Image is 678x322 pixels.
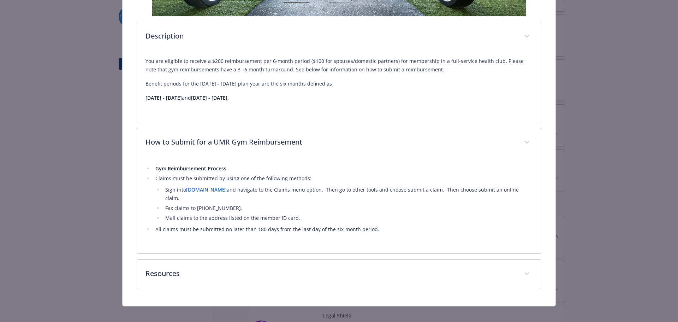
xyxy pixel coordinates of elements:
[137,22,541,51] div: Description
[145,94,182,101] strong: [DATE] - [DATE]
[191,94,229,101] strong: [DATE] - [DATE].
[145,268,516,279] p: Resources
[137,128,541,157] div: How to Submit for a UMR Gym Reimbursement
[155,165,226,172] strong: Gym Reimbursement Process
[145,94,533,102] p: and
[163,204,533,212] li: Fax claims to [PHONE_NUMBER].
[163,186,533,203] li: Sign into and navigate to the Claims menu option. Then go to other tools and choose submit a clai...
[186,186,227,193] a: [DOMAIN_NAME]
[137,157,541,253] div: How to Submit for a UMR Gym Reimbursement
[137,260,541,289] div: Resources
[145,31,516,41] p: Description
[153,225,533,234] li: All claims must be submitted no later than 180 days from the last day of the six-month period.
[145,80,533,88] p: Benefit periods for the [DATE] - [DATE] plan year are the six months defined as
[163,214,533,222] li: Mail claims to the address listed on the member ID card.
[145,57,533,74] p: You are eligible to receive a $200 reimbursement per 6-month period ($100 for spouses/domestic pa...
[153,174,533,222] li: Claims must be submitted by using one of the following methods:
[145,137,516,147] p: How to Submit for a UMR Gym Reimbursement
[137,51,541,122] div: Description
